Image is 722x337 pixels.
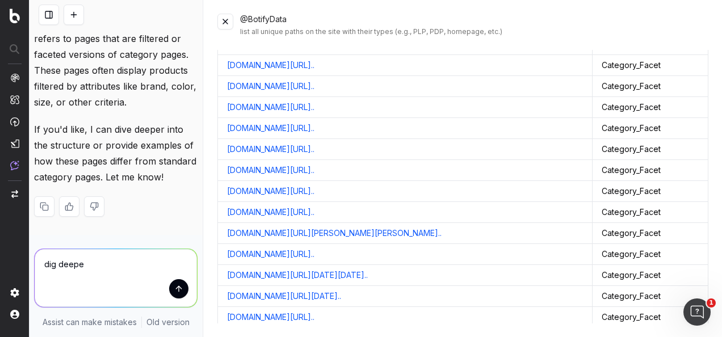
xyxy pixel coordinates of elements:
td: Category_Facet [593,307,708,328]
textarea: dig deep [35,249,197,307]
a: [DOMAIN_NAME][URL].. [227,144,314,155]
iframe: Intercom live chat [683,298,711,326]
img: Setting [10,288,19,297]
a: [DOMAIN_NAME][URL].. [227,311,314,323]
a: Old version [146,317,190,328]
a: [DOMAIN_NAME][URL].. [227,186,314,197]
img: Studio [10,139,19,148]
div: @BotifyData [240,14,708,36]
td: Category_Facet [593,244,708,265]
td: Category_Facet [593,76,708,97]
p: Assist can make mistakes [43,317,137,328]
img: Intelligence [10,95,19,104]
a: [DOMAIN_NAME][URL].. [227,123,314,134]
a: [DOMAIN_NAME][URL].. [227,60,314,71]
a: [DOMAIN_NAME][URL][DATE].. [227,290,341,302]
img: Activation [10,117,19,127]
p: If you'd like, I can dive deeper into the structure or provide examples of how these pages differ... [34,121,198,185]
img: Botify logo [10,9,20,23]
img: Analytics [10,73,19,82]
a: [DOMAIN_NAME][URL][DATE][DATE].. [227,269,368,281]
td: Category_Facet [593,286,708,307]
td: Category_Facet [593,265,708,286]
td: Category_Facet [593,160,708,181]
a: [DOMAIN_NAME][URL].. [227,165,314,176]
td: Category_Facet [593,139,708,160]
img: Assist [10,161,19,170]
img: My account [10,310,19,319]
td: Category_Facet [593,202,708,223]
td: Category_Facet [593,118,708,139]
img: Switch project [11,190,18,198]
td: Category_Facet [593,97,708,118]
div: list all unique paths on the site with their types (e.g., PLP, PDP, homepage, etc.) [240,27,708,36]
span: 1 [707,298,716,307]
td: Category_Facet [593,55,708,76]
td: Category_Facet [593,181,708,202]
a: [DOMAIN_NAME][URL].. [227,248,314,260]
a: [DOMAIN_NAME][URL].. [227,102,314,113]
td: Category_Facet [593,223,708,244]
a: [DOMAIN_NAME][URL].. [227,81,314,92]
a: [DOMAIN_NAME][URL].. [227,207,314,218]
a: [DOMAIN_NAME][URL][PERSON_NAME][PERSON_NAME].. [227,228,442,239]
